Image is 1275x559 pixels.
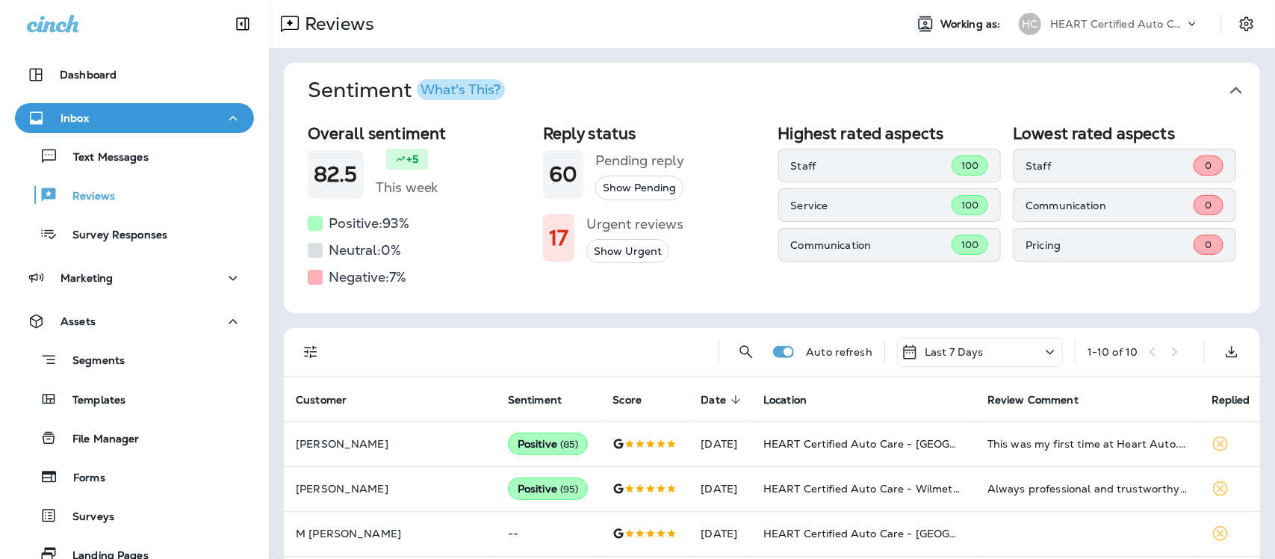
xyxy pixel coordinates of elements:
span: Date [701,393,745,407]
h2: Highest rated aspects [778,124,1002,143]
p: Templates [58,394,125,408]
button: Assets [15,306,254,336]
div: Positive [508,478,589,500]
h1: 82.5 [314,162,358,187]
button: Export as CSV [1217,337,1247,367]
p: File Manager [58,433,140,447]
div: Positive [508,433,589,455]
div: Always professional and trustworthy service! [987,481,1188,496]
span: HEART Certified Auto Care - [GEOGRAPHIC_DATA] [763,437,1032,451]
span: Replied [1212,394,1250,407]
button: Templates [15,383,254,415]
h1: 17 [549,226,568,250]
td: [DATE] [689,511,751,556]
p: Reviews [299,13,374,35]
span: ( 95 ) [560,483,579,495]
span: 100 [961,238,978,251]
h1: Sentiment [308,78,505,103]
button: Survey Responses [15,218,254,250]
span: 100 [961,159,978,172]
span: 0 [1205,238,1212,251]
h2: Lowest rated aspects [1013,124,1236,143]
p: Dashboard [60,69,117,81]
div: This was my first time at Heart Auto. The staff were so warm and helpful. I had to replace all of... [987,436,1188,451]
p: Staff [791,160,952,172]
span: Customer [296,393,366,407]
span: 100 [961,199,978,211]
div: 1 - 10 of 10 [1088,346,1138,358]
p: +5 [406,152,418,167]
h2: Overall sentiment [308,124,531,143]
button: Collapse Sidebar [222,9,264,39]
button: What's This? [417,79,505,100]
button: SentimentWhat's This? [296,63,1272,118]
p: Surveys [58,510,114,525]
span: Customer [296,394,347,407]
h5: Negative: 7 % [329,265,406,289]
span: 0 [1205,159,1212,172]
button: File Manager [15,422,254,454]
p: Marketing [61,272,113,284]
button: Marketing [15,263,254,293]
p: [PERSON_NAME] [296,438,484,450]
button: Reviews [15,179,254,211]
h5: Neutral: 0 % [329,238,401,262]
div: HC [1019,13,1041,35]
p: Communication [1026,200,1194,211]
p: Forms [58,472,105,486]
button: Show Pending [595,176,683,200]
span: Review Comment [987,393,1098,407]
span: Score [612,394,642,407]
p: Auto refresh [806,346,872,358]
p: Staff [1026,160,1194,172]
p: M [PERSON_NAME] [296,528,484,540]
button: Text Messages [15,140,254,172]
h5: Positive: 93 % [329,211,409,235]
p: Segments [58,354,125,369]
button: Segments [15,344,254,376]
button: Settings [1233,10,1260,37]
p: [PERSON_NAME] [296,483,484,495]
h5: Pending reply [595,149,684,173]
p: Inbox [61,112,89,124]
span: Score [612,393,661,407]
button: Show Urgent [586,239,669,264]
span: Review Comment [987,394,1079,407]
button: Search Reviews [731,337,761,367]
p: Reviews [58,190,115,204]
span: HEART Certified Auto Care - [GEOGRAPHIC_DATA] [763,527,1032,540]
p: Communication [791,239,952,251]
p: HEART Certified Auto Care [1050,18,1185,30]
span: Sentiment [508,393,581,407]
span: Location [763,394,807,407]
button: Filters [296,337,326,367]
p: Survey Responses [58,229,167,243]
td: -- [496,511,601,556]
p: Last 7 Days [925,346,984,358]
button: Dashboard [15,60,254,90]
h5: Urgent reviews [586,212,683,236]
span: Working as: [940,18,1004,31]
button: Surveys [15,500,254,531]
span: HEART Certified Auto Care - Wilmette [763,482,964,495]
button: Inbox [15,103,254,133]
h2: Reply status [543,124,766,143]
p: Service [791,200,952,211]
p: Assets [61,315,96,327]
span: Replied [1212,393,1270,407]
div: What's This? [421,83,500,96]
p: Pricing [1026,239,1194,251]
span: Location [763,393,826,407]
h1: 60 [549,162,577,187]
button: Forms [15,461,254,492]
td: [DATE] [689,466,751,511]
span: 0 [1205,199,1212,211]
span: Sentiment [508,394,562,407]
h5: This week [376,176,438,200]
span: ( 85 ) [560,438,579,451]
p: Text Messages [58,151,149,165]
div: SentimentWhat's This? [284,118,1260,313]
td: [DATE] [689,421,751,466]
span: Date [701,394,726,407]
